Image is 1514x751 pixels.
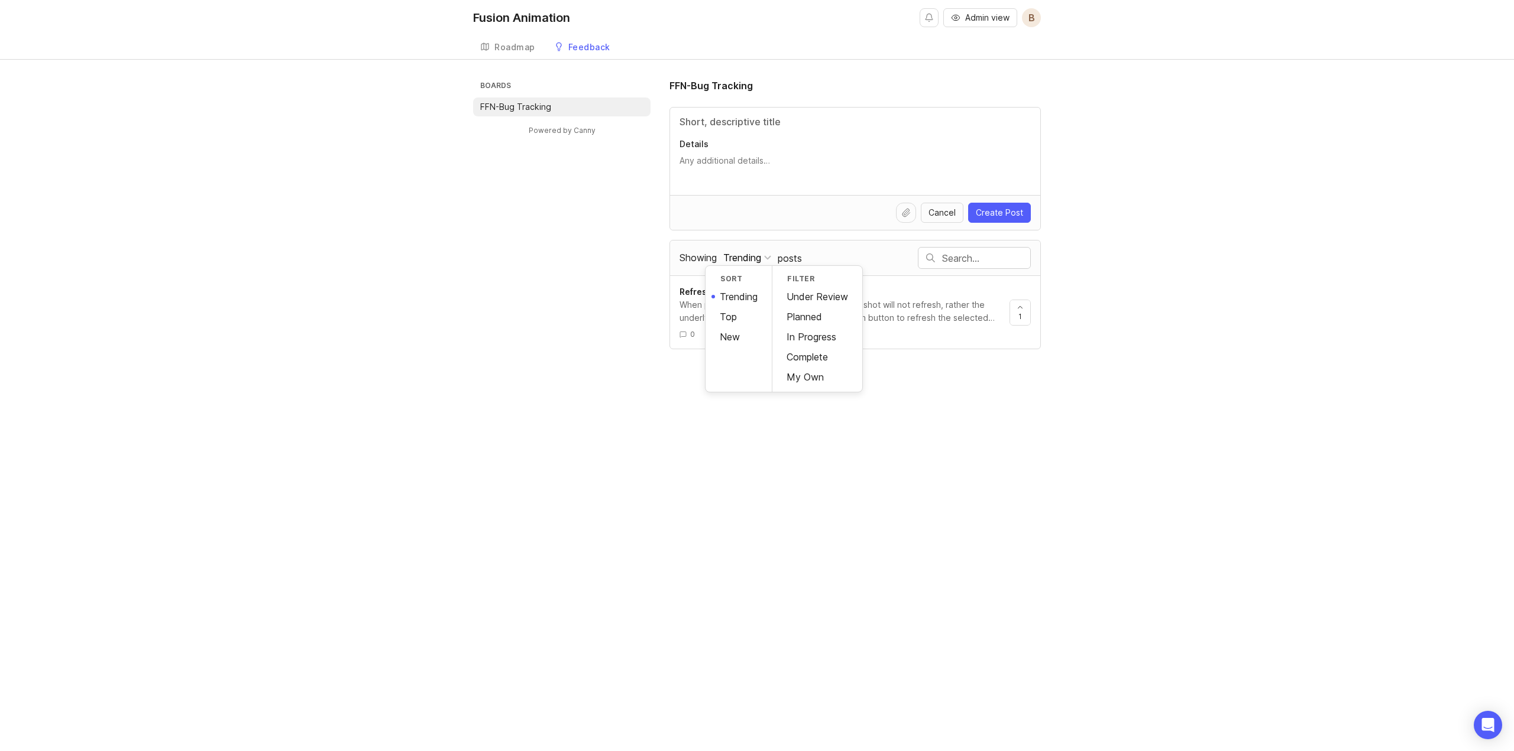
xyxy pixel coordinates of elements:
[921,203,963,223] button: Cancel
[942,252,1030,265] input: Search…
[494,43,535,51] div: Roadmap
[976,207,1023,219] span: Create Post
[680,298,1000,324] div: When pressing refresh, the currently selected shot will not refresh, rather the underlying projec...
[772,327,862,347] div: In Progress
[778,252,802,265] span: posts
[680,285,1010,339] a: Refresh Button doesnt refreshWhen pressing refresh, the currently selected shot will not refresh,...
[772,287,862,307] div: Under Review
[478,79,651,95] h3: Boards
[772,271,862,287] div: Filter
[568,43,610,51] div: Feedback
[527,123,597,137] a: Powered by Canny
[929,207,956,219] span: Cancel
[1018,311,1022,321] span: 1
[680,115,1031,129] input: Title
[706,287,772,307] div: Trending
[680,138,1031,150] p: Details
[968,203,1031,223] button: Create Post
[943,8,1017,27] button: Admin view
[1474,711,1502,739] div: Open Intercom Messenger
[669,79,753,93] h1: FFN-Bug Tracking
[1028,11,1035,25] span: B
[680,155,1031,178] textarea: Details
[920,8,939,27] button: Notifications
[723,251,761,264] div: Trending
[706,327,772,347] div: New
[772,367,862,387] div: My Own
[690,329,695,339] span: 0
[706,271,772,287] div: Sort
[965,12,1010,24] span: Admin view
[473,35,542,60] a: Roadmap
[680,287,804,297] span: Refresh Button doesnt refresh
[772,307,862,327] div: Planned
[480,101,551,113] p: FFN-Bug Tracking
[473,12,570,24] div: Fusion Animation
[721,250,774,266] button: Showing
[1010,300,1031,326] button: 1
[473,97,651,116] a: FFN-Bug Tracking
[1022,8,1041,27] button: B
[547,35,617,60] a: Feedback
[680,252,717,264] span: Showing
[706,307,772,327] div: Top
[772,347,862,367] div: Complete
